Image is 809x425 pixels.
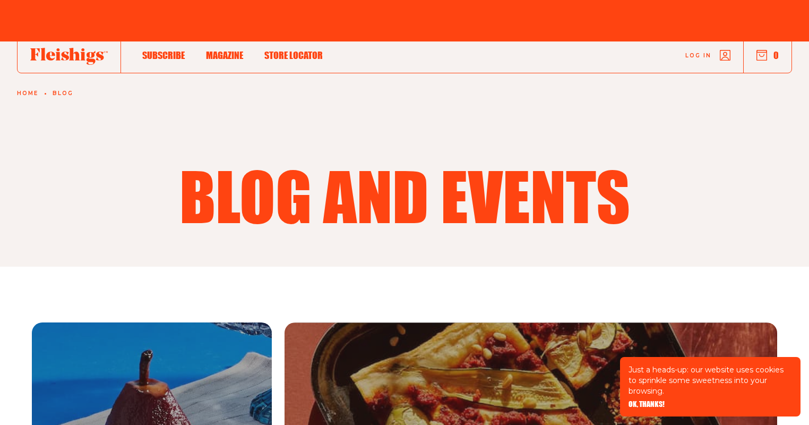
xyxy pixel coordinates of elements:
a: Subscribe [142,48,185,62]
a: Blog [53,90,73,97]
button: 0 [756,49,779,61]
a: Magazine [206,48,243,62]
span: Subscribe [142,49,185,61]
h1: Blog and events [175,163,634,228]
a: Log in [685,50,730,61]
button: OK, THANKS! [629,401,665,408]
a: Store locator [264,48,323,62]
span: Magazine [206,49,243,61]
span: Store locator [264,49,323,61]
span: Log in [685,52,711,59]
a: Home [17,90,38,97]
p: Just a heads-up: our website uses cookies to sprinkle some sweetness into your browsing. [629,364,792,396]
